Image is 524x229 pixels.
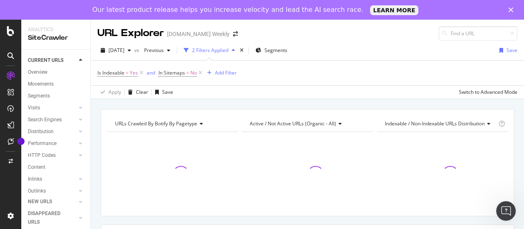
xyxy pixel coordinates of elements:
button: Save [496,44,517,57]
div: times [238,46,245,54]
div: URL Explorer [97,26,164,40]
button: and [147,69,155,77]
span: vs [134,47,141,54]
a: Search Engines [28,116,77,124]
a: Inlinks [28,175,77,184]
a: Visits [28,104,77,112]
div: Analytics [28,26,84,33]
span: = [126,69,129,76]
h4: URLs Crawled By Botify By pagetype [113,117,230,130]
button: Segments [252,44,291,57]
div: Segments [28,92,50,100]
a: DISAPPEARED URLS [28,209,77,227]
span: = [186,69,189,76]
h4: Active / Not Active URLs [248,117,365,130]
a: Performance [28,139,77,148]
div: Visits [28,104,40,112]
span: Active / Not Active URLs (organic - all) [250,120,336,127]
iframe: Intercom live chat [496,201,516,221]
div: Tooltip anchor [17,138,25,145]
div: HTTP Codes [28,151,56,160]
button: [DATE] [97,44,134,57]
button: Switch to Advanced Mode [456,86,517,99]
span: URLs Crawled By Botify By pagetype [115,120,197,127]
a: Content [28,163,85,172]
a: Outlinks [28,187,77,195]
div: Switch to Advanced Mode [459,88,517,95]
div: Movements [28,80,54,88]
div: NEW URLS [28,197,52,206]
span: Segments [264,47,287,54]
div: CURRENT URLS [28,56,63,65]
div: Distribution [28,127,54,136]
button: Previous [141,44,174,57]
div: Save [506,47,517,54]
a: Overview [28,68,85,77]
a: Segments [28,92,85,100]
span: Is Indexable [97,69,124,76]
div: Apply [108,88,121,95]
button: Apply [97,86,121,99]
h4: Indexable / Non-Indexable URLs Distribution [383,117,497,130]
a: NEW URLS [28,197,77,206]
div: Search Engines [28,116,62,124]
div: Clear [136,88,148,95]
button: 2 Filters Applied [181,44,238,57]
div: 2 Filters Applied [192,47,228,54]
div: SiteCrawler [28,33,84,43]
a: CURRENT URLS [28,56,77,65]
input: Find a URL [439,26,517,41]
div: Add Filter [215,69,237,76]
span: Previous [141,47,164,54]
span: Indexable / Non-Indexable URLs distribution [385,120,485,127]
div: Performance [28,139,56,148]
div: DISAPPEARED URLS [28,209,69,227]
span: No [190,67,197,79]
a: HTTP Codes [28,151,77,160]
span: 2025 Aug. 24th [108,47,124,54]
button: Clear [125,86,148,99]
div: Save [162,88,173,95]
div: Outlinks [28,187,46,195]
div: Inlinks [28,175,42,184]
div: and [147,69,155,76]
div: Overview [28,68,47,77]
div: Close [508,7,517,12]
a: LEARN MORE [370,5,419,15]
span: In Sitemaps [158,69,185,76]
div: [DOMAIN_NAME] Weekly [167,30,230,38]
a: Movements [28,80,85,88]
span: Yes [130,67,138,79]
button: Add Filter [204,68,237,78]
div: arrow-right-arrow-left [233,31,238,37]
button: Save [152,86,173,99]
div: Content [28,163,45,172]
div: Our latest product release helps you increase velocity and lead the AI search race. [93,6,364,14]
a: Distribution [28,127,77,136]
